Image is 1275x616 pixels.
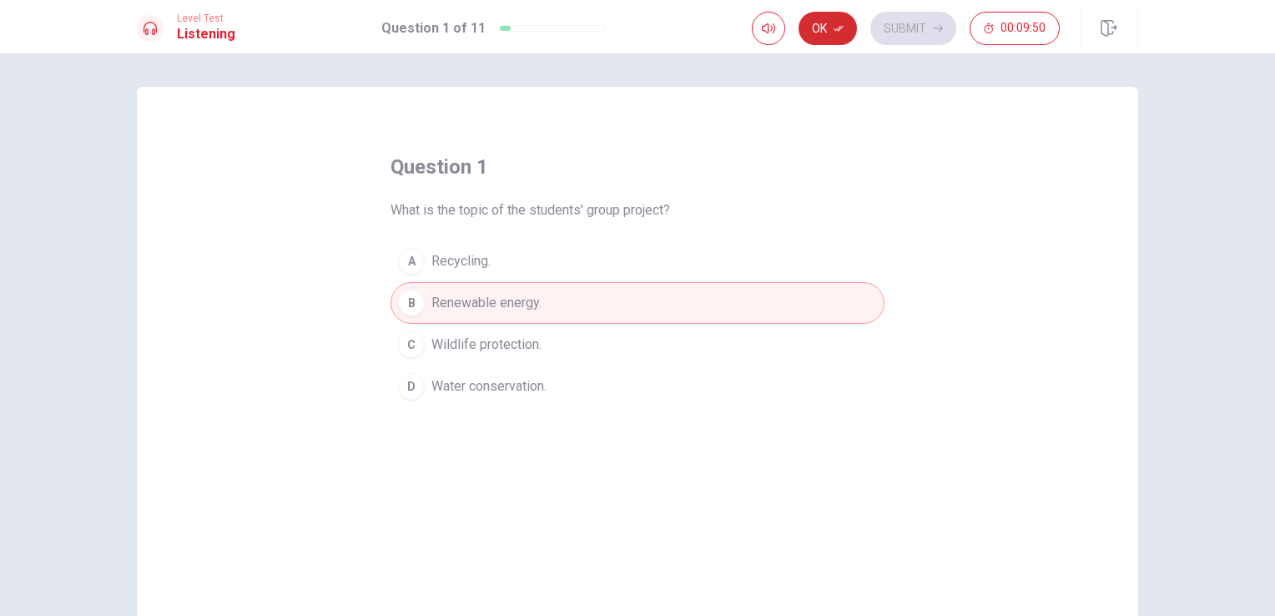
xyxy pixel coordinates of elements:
button: Ok [799,12,857,45]
h1: Listening [177,24,235,44]
button: BRenewable energy. [391,282,884,324]
h4: question 1 [391,154,488,180]
span: What is the topic of the students' group project? [391,200,670,220]
div: A [398,248,425,275]
span: Renewable energy. [431,293,542,313]
div: B [398,290,425,316]
span: Recycling. [431,251,491,271]
span: Wildlife protection. [431,335,542,355]
button: CWildlife protection. [391,324,884,366]
button: ARecycling. [391,240,884,282]
div: D [398,373,425,400]
span: 00:09:50 [1000,22,1046,35]
span: Water conservation. [431,376,547,396]
h1: Question 1 of 11 [381,18,486,38]
button: 00:09:50 [970,12,1060,45]
div: C [398,331,425,358]
button: DWater conservation. [391,366,884,407]
span: Level Test [177,13,235,24]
